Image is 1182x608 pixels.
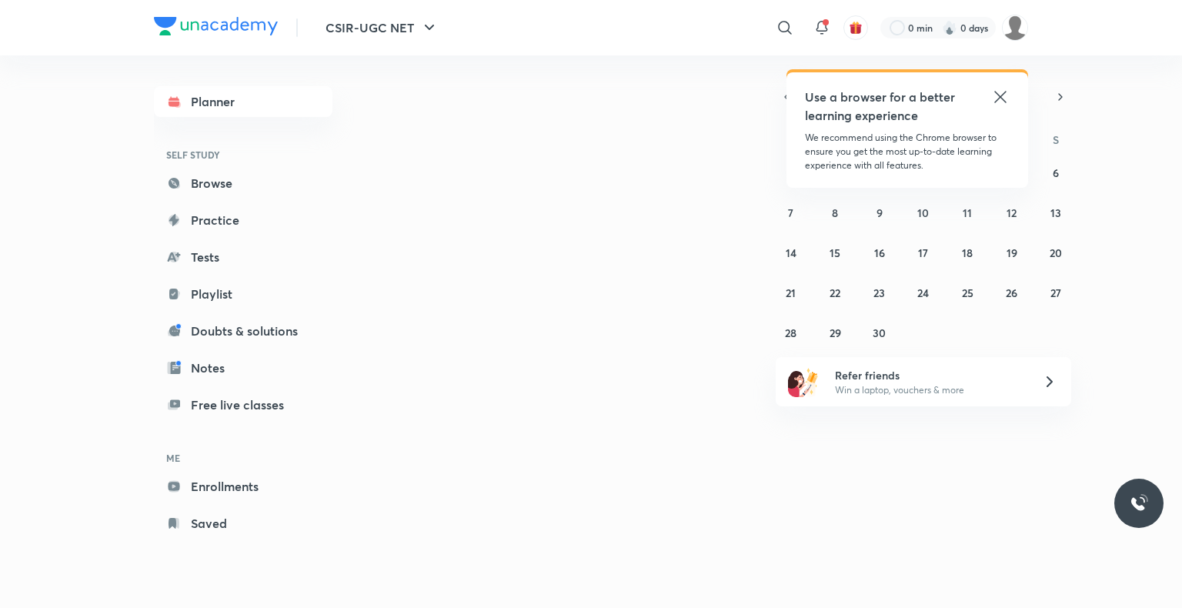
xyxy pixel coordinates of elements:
[955,200,980,225] button: September 11, 2025
[917,205,929,220] abbr: September 10, 2025
[1007,205,1017,220] abbr: September 12, 2025
[1053,132,1059,147] abbr: Saturday
[1000,200,1024,225] button: September 12, 2025
[805,131,1010,172] p: We recommend using the Chrome browser to ensure you get the most up-to-date learning experience w...
[154,352,332,383] a: Notes
[786,246,796,260] abbr: September 14, 2025
[830,246,840,260] abbr: September 15, 2025
[1043,280,1068,305] button: September 27, 2025
[154,389,332,420] a: Free live classes
[955,240,980,265] button: September 18, 2025
[1000,240,1024,265] button: September 19, 2025
[823,320,847,345] button: September 29, 2025
[942,20,957,35] img: streak
[876,205,883,220] abbr: September 9, 2025
[154,205,332,236] a: Practice
[779,280,803,305] button: September 21, 2025
[911,280,936,305] button: September 24, 2025
[867,280,892,305] button: September 23, 2025
[1043,160,1068,185] button: September 6, 2025
[830,286,840,300] abbr: September 22, 2025
[1050,246,1062,260] abbr: September 20, 2025
[955,280,980,305] button: September 25, 2025
[823,280,847,305] button: September 22, 2025
[154,279,332,309] a: Playlist
[785,326,796,340] abbr: September 28, 2025
[1050,286,1061,300] abbr: September 27, 2025
[835,383,1024,397] p: Win a laptop, vouchers & more
[911,240,936,265] button: September 17, 2025
[779,200,803,225] button: September 7, 2025
[873,326,886,340] abbr: September 30, 2025
[874,246,885,260] abbr: September 16, 2025
[1043,200,1068,225] button: September 13, 2025
[867,320,892,345] button: September 30, 2025
[154,445,332,471] h6: ME
[1130,494,1148,513] img: ttu
[154,17,278,35] img: Company Logo
[962,286,973,300] abbr: September 25, 2025
[867,200,892,225] button: September 9, 2025
[154,242,332,272] a: Tests
[154,142,332,168] h6: SELF STUDY
[779,240,803,265] button: September 14, 2025
[911,200,936,225] button: September 10, 2025
[918,246,928,260] abbr: September 17, 2025
[154,168,332,199] a: Browse
[843,15,868,40] button: avatar
[154,86,332,117] a: Planner
[917,286,929,300] abbr: September 24, 2025
[830,326,841,340] abbr: September 29, 2025
[316,12,448,43] button: CSIR-UGC NET
[1002,15,1028,41] img: Ankit
[823,240,847,265] button: September 15, 2025
[1043,240,1068,265] button: September 20, 2025
[779,320,803,345] button: September 28, 2025
[788,366,819,397] img: referral
[154,17,278,39] a: Company Logo
[1053,165,1059,180] abbr: September 6, 2025
[786,286,796,300] abbr: September 21, 2025
[832,205,838,220] abbr: September 8, 2025
[805,88,958,125] h5: Use a browser for a better learning experience
[1000,280,1024,305] button: September 26, 2025
[867,240,892,265] button: September 16, 2025
[962,246,973,260] abbr: September 18, 2025
[823,200,847,225] button: September 8, 2025
[154,471,332,502] a: Enrollments
[835,367,1024,383] h6: Refer friends
[1050,205,1061,220] abbr: September 13, 2025
[1006,286,1017,300] abbr: September 26, 2025
[154,508,332,539] a: Saved
[849,21,863,35] img: avatar
[963,205,972,220] abbr: September 11, 2025
[1007,246,1017,260] abbr: September 19, 2025
[873,286,885,300] abbr: September 23, 2025
[788,205,793,220] abbr: September 7, 2025
[154,316,332,346] a: Doubts & solutions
